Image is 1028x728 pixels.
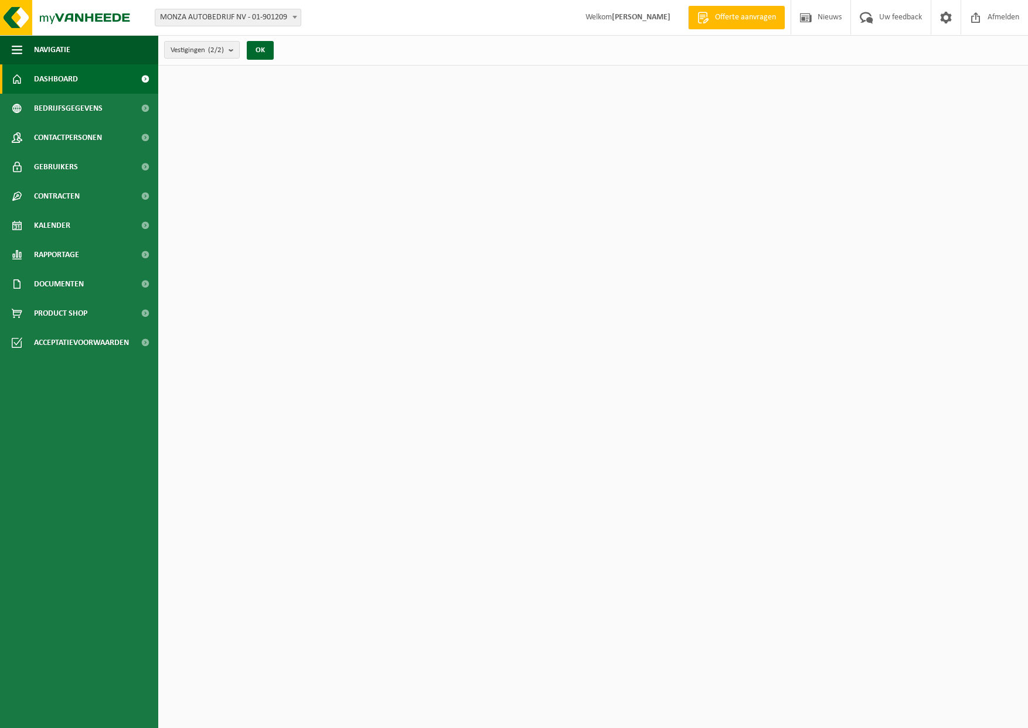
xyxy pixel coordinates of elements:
[712,12,779,23] span: Offerte aanvragen
[34,211,70,240] span: Kalender
[208,46,224,54] count: (2/2)
[688,6,785,29] a: Offerte aanvragen
[34,35,70,64] span: Navigatie
[34,64,78,94] span: Dashboard
[164,41,240,59] button: Vestigingen(2/2)
[34,94,103,123] span: Bedrijfsgegevens
[34,152,78,182] span: Gebruikers
[34,182,80,211] span: Contracten
[34,240,79,269] span: Rapportage
[171,42,224,59] span: Vestigingen
[34,269,84,299] span: Documenten
[612,13,670,22] strong: [PERSON_NAME]
[34,123,102,152] span: Contactpersonen
[247,41,274,60] button: OK
[34,328,129,357] span: Acceptatievoorwaarden
[155,9,301,26] span: MONZA AUTOBEDRIJF NV - 01-901209
[34,299,87,328] span: Product Shop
